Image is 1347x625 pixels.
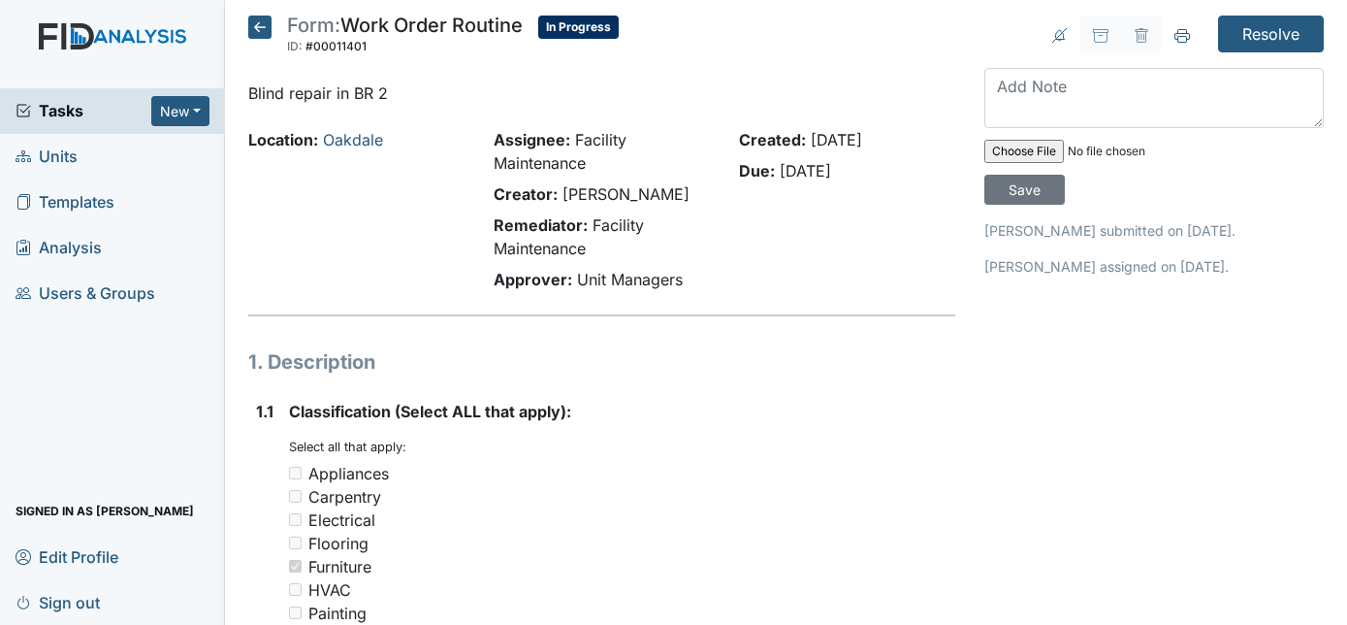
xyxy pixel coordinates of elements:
[248,130,318,149] strong: Location:
[305,39,367,53] span: #00011401
[16,587,100,617] span: Sign out
[16,187,114,217] span: Templates
[308,555,371,578] div: Furniture
[308,485,381,509] div: Carpentry
[984,220,1324,241] p: [PERSON_NAME] submitted on [DATE].
[248,347,956,377] h1: 1. Description
[494,215,588,235] strong: Remediator:
[494,130,570,149] strong: Assignee:
[289,560,302,573] input: Furniture
[308,532,369,555] div: Flooring
[289,402,571,421] span: Classification (Select ALL that apply):
[16,233,102,263] span: Analysis
[780,161,831,181] span: [DATE]
[287,39,303,53] span: ID:
[248,82,956,105] p: Blind repair in BR 2
[289,583,302,596] input: HVAC
[289,607,302,619] input: Painting
[1218,16,1324,52] input: Resolve
[16,542,118,572] span: Edit Profile
[494,184,558,204] strong: Creator:
[562,184,690,204] span: [PERSON_NAME]
[323,130,383,149] a: Oakdale
[739,161,775,181] strong: Due:
[984,175,1065,205] input: Save
[739,130,806,149] strong: Created:
[16,279,155,309] span: Users & Groups
[287,16,523,58] div: Work Order Routine
[289,537,302,549] input: Flooring
[308,602,367,625] div: Painting
[308,509,375,532] div: Electrical
[289,467,302,479] input: Appliances
[16,99,151,122] a: Tasks
[16,142,78,172] span: Units
[289,440,406,454] small: Select all that apply:
[287,14,340,37] span: Form:
[811,130,862,149] span: [DATE]
[494,270,572,289] strong: Approver:
[538,16,619,39] span: In Progress
[289,513,302,526] input: Electrical
[151,96,209,126] button: New
[308,462,389,485] div: Appliances
[308,578,351,602] div: HVAC
[289,490,302,503] input: Carpentry
[577,270,683,289] span: Unit Managers
[16,496,194,526] span: Signed in as [PERSON_NAME]
[256,400,273,423] label: 1.1
[984,256,1324,277] p: [PERSON_NAME] assigned on [DATE].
